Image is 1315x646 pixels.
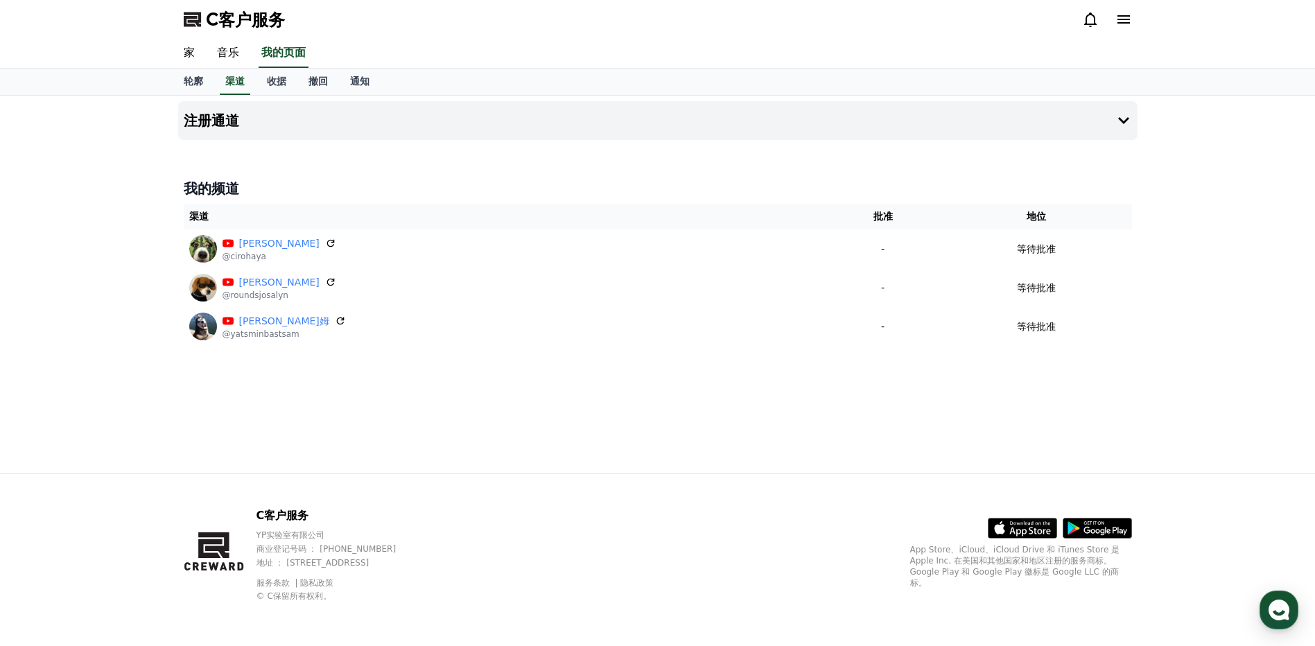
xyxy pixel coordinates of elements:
[910,544,1132,588] p: App Store、iCloud、iCloud Drive 和 iTunes Store 是 Apple Inc. 在美国和其他国家和地区注册的服务商标。Google Play 和 Google...
[178,101,1138,140] button: 注册通道
[225,76,245,87] font: 渠道
[350,76,369,87] font: 通知
[308,76,328,87] font: 撤回
[1027,211,1046,222] font: 地位
[256,530,423,541] p: YP实验室有限公司
[256,507,423,524] p: C客户服务
[223,251,336,262] p: @cirohaya
[267,76,286,87] font: 收据
[239,275,320,290] a: [PERSON_NAME]
[173,69,214,95] a: 轮廓
[184,113,239,128] h4: 注册通道
[189,313,217,340] img: 亚茨敏·巴斯特姆
[830,281,936,295] p: -
[300,578,333,588] a: 隐私政策
[189,274,217,302] img: 查房乔莎琳
[184,76,203,87] font: 轮廓
[206,8,285,30] span: C客户服务
[256,543,423,555] p: 商业登记号码 ： [PHONE_NUMBER]
[184,179,1132,198] h4: 我的频道
[830,242,936,256] p: -
[256,69,297,95] a: 收据
[1017,242,1056,256] p: 等待批准
[256,591,423,602] p: © C保留所有权利。
[189,211,209,222] font: 渠道
[297,69,339,95] a: 撤回
[873,211,893,222] font: 批准
[239,236,320,251] a: [PERSON_NAME]
[1017,281,1056,295] p: 等待批准
[189,235,217,263] img: 西罗·哈亚
[256,578,300,588] a: 服务条款
[1017,320,1056,334] p: 等待批准
[830,320,936,334] p: -
[259,39,308,68] a: 我的页面
[220,69,250,95] a: 渠道
[256,557,423,568] p: 地址 ： [STREET_ADDRESS]
[223,290,336,301] p: @roundsjosalyn
[239,314,329,329] a: [PERSON_NAME]姆
[206,39,250,68] a: 音乐
[173,39,206,68] a: 家
[223,329,346,340] p: @yatsminbastsam
[339,69,381,95] a: 通知
[184,8,285,30] a: C客户服务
